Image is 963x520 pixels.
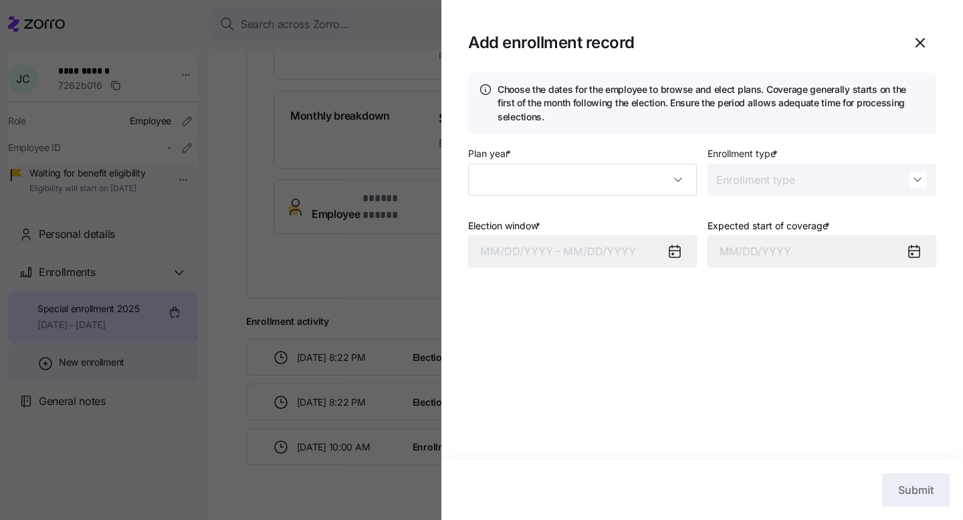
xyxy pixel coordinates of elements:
h1: Add enrollment record [468,32,635,53]
h4: Choose the dates for the employee to browse and elect plans. Coverage generally starts on the fir... [498,83,926,124]
label: Plan year [468,146,514,161]
input: Enrollment type [708,164,936,196]
label: Election window [468,219,543,233]
label: Expected start of coverage [708,219,833,233]
label: Enrollment type [708,146,780,161]
span: Submit [898,482,934,498]
button: MM/DD/YYYY - MM/DD/YYYY [468,235,697,267]
input: MM/DD/YYYY [708,235,936,267]
button: Submit [882,473,950,507]
span: MM/DD/YYYY - MM/DD/YYYY [480,245,636,258]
